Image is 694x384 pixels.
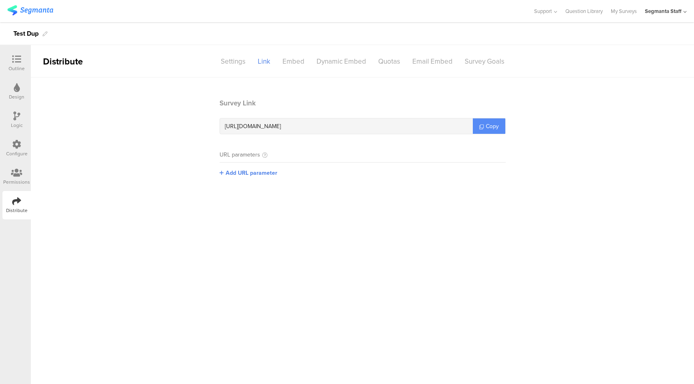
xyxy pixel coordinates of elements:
[310,54,372,69] div: Dynamic Embed
[6,150,28,157] div: Configure
[226,169,277,177] span: Add URL parameter
[9,93,24,101] div: Design
[645,7,681,15] div: Segmanta Staff
[9,65,25,72] div: Outline
[215,54,252,69] div: Settings
[225,122,281,131] span: [URL][DOMAIN_NAME]
[220,169,277,177] button: Add URL parameter
[11,122,23,129] div: Logic
[534,7,552,15] span: Support
[252,54,276,69] div: Link
[276,54,310,69] div: Embed
[13,27,39,40] div: Test Dup
[31,55,124,68] div: Distribute
[406,54,459,69] div: Email Embed
[486,122,499,131] span: Copy
[7,5,53,15] img: segmanta logo
[220,98,506,108] header: Survey Link
[372,54,406,69] div: Quotas
[220,150,260,159] div: URL parameters
[6,207,28,214] div: Distribute
[459,54,511,69] div: Survey Goals
[3,178,30,186] div: Permissions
